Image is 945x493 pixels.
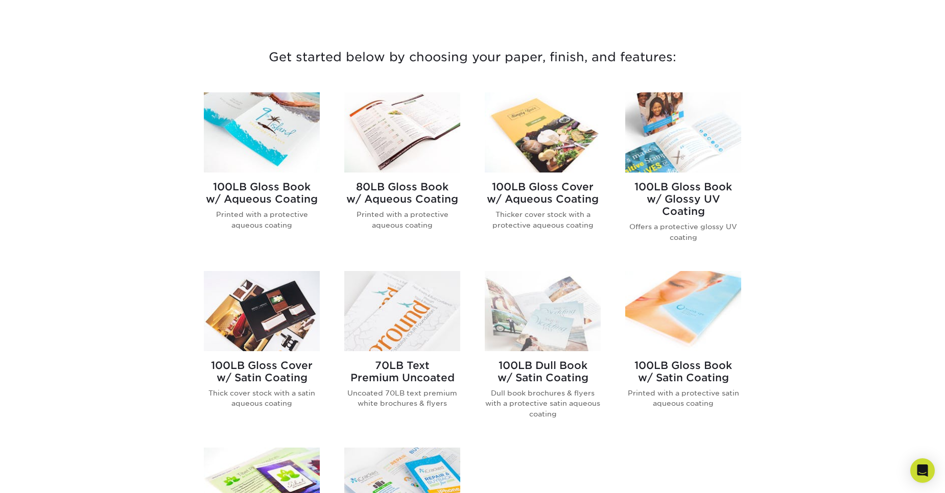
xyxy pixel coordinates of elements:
[485,181,601,205] h2: 100LB Gloss Cover w/ Aqueous Coating
[204,209,320,230] p: Printed with a protective aqueous coating
[625,221,741,242] p: Offers a protective glossy UV coating
[485,359,601,384] h2: 100LB Dull Book w/ Satin Coating
[344,271,460,351] img: 70LB Text<br/>Premium Uncoated Brochures & Flyers
[625,271,741,435] a: 100LB Gloss Book<br/>w/ Satin Coating Brochures & Flyers 100LB Gloss Bookw/ Satin Coating Printed...
[625,92,741,259] a: 100LB Gloss Book<br/>w/ Glossy UV Coating Brochures & Flyers 100LB Gloss Bookw/ Glossy UV Coating...
[204,271,320,351] img: 100LB Gloss Cover<br/>w/ Satin Coating Brochures & Flyers
[344,388,460,409] p: Uncoated 70LB text premium white brochures & flyers
[344,209,460,230] p: Printed with a protective aqueous coating
[344,92,460,259] a: 80LB Gloss Book<br/>w/ Aqueous Coating Brochures & Flyers 80LB Gloss Bookw/ Aqueous Coating Print...
[174,34,771,80] h3: Get started below by choosing your paper, finish, and features:
[204,271,320,435] a: 100LB Gloss Cover<br/>w/ Satin Coating Brochures & Flyers 100LB Gloss Coverw/ Satin Coating Thick...
[485,271,601,435] a: 100LB Dull Book<br/>w/ Satin Coating Brochures & Flyers 100LB Dull Bookw/ Satin Coating Dull book...
[204,181,320,205] h2: 100LB Gloss Book w/ Aqueous Coating
[204,92,320,172] img: 100LB Gloss Book<br/>w/ Aqueous Coating Brochures & Flyers
[204,359,320,384] h2: 100LB Gloss Cover w/ Satin Coating
[485,271,601,351] img: 100LB Dull Book<br/>w/ Satin Coating Brochures & Flyers
[204,92,320,259] a: 100LB Gloss Book<br/>w/ Aqueous Coating Brochures & Flyers 100LB Gloss Bookw/ Aqueous Coating Pri...
[344,271,460,435] a: 70LB Text<br/>Premium Uncoated Brochures & Flyers 70LB TextPremium Uncoated Uncoated 70LB text pr...
[485,92,601,259] a: 100LB Gloss Cover<br/>w/ Aqueous Coating Brochures & Flyers 100LB Gloss Coverw/ Aqueous Coating T...
[625,181,741,217] h2: 100LB Gloss Book w/ Glossy UV Coating
[625,359,741,384] h2: 100LB Gloss Book w/ Satin Coating
[344,359,460,384] h2: 70LB Text Premium Uncoated
[485,388,601,419] p: Dull book brochures & flyers with a protective satin aqueous coating
[344,92,460,172] img: 80LB Gloss Book<br/>w/ Aqueous Coating Brochures & Flyers
[204,388,320,409] p: Thick cover stock with a satin aqueous coating
[344,181,460,205] h2: 80LB Gloss Book w/ Aqueous Coating
[485,209,601,230] p: Thicker cover stock with a protective aqueous coating
[625,271,741,351] img: 100LB Gloss Book<br/>w/ Satin Coating Brochures & Flyers
[910,458,935,483] div: Open Intercom Messenger
[625,92,741,172] img: 100LB Gloss Book<br/>w/ Glossy UV Coating Brochures & Flyers
[625,388,741,409] p: Printed with a protective satin aqueous coating
[485,92,601,172] img: 100LB Gloss Cover<br/>w/ Aqueous Coating Brochures & Flyers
